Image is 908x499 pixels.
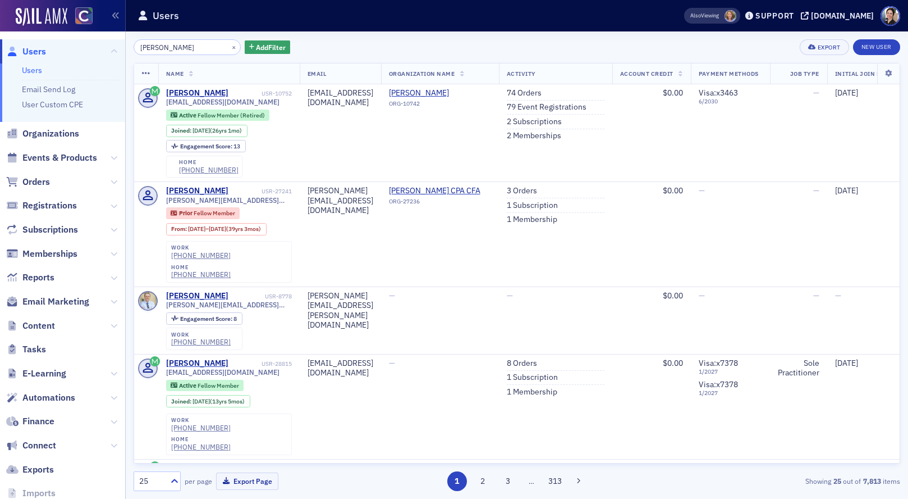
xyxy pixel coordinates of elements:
a: View Homepage [67,7,93,26]
div: [DOMAIN_NAME] [811,11,874,21]
span: Subscriptions [22,224,78,236]
span: Finance [22,415,54,428]
div: [PERSON_NAME] [166,359,228,369]
div: Joined: 1999-07-30 00:00:00 [166,125,247,137]
div: Engagement Score: 8 [166,312,242,325]
span: [DATE] [209,225,226,233]
a: [PHONE_NUMBER] [171,270,231,279]
a: E-Learning [6,368,66,380]
a: 1 Subscription [507,201,558,211]
span: Job Type [790,70,819,78]
h1: Users [153,9,179,22]
span: Initial Join Date [835,70,892,78]
a: SailAMX [16,8,67,26]
div: home [171,436,231,443]
a: [PERSON_NAME] [166,291,228,301]
a: User Custom CPE [22,99,83,110]
span: Profile [881,6,900,26]
span: — [699,291,705,301]
strong: 7,813 [861,476,883,486]
div: [PERSON_NAME] [166,88,228,98]
a: Exports [6,464,54,476]
button: 313 [545,471,565,491]
button: 3 [498,471,518,491]
span: — [813,88,819,98]
a: 2 Memberships [507,131,561,141]
span: Exports [22,464,54,476]
span: [DATE] [192,126,210,134]
div: Active: Active: Fellow Member (Retired) [166,110,270,121]
a: Orders [6,176,50,188]
div: [PHONE_NUMBER] [171,443,231,451]
a: Prior Fellow Member [171,210,235,217]
span: Joined : [171,398,192,405]
a: [PHONE_NUMBER] [171,251,231,260]
button: 1 [447,471,467,491]
a: Connect [6,439,56,452]
span: Engagement Score : [180,315,233,323]
span: — [813,185,819,196]
input: Search… [134,39,241,55]
img: SailAMX [75,7,93,25]
span: — [813,291,819,301]
div: 8 [180,316,237,322]
span: Users [22,46,46,58]
span: Email Marketing [22,296,89,308]
span: Tasks [22,343,46,356]
a: Memberships [6,248,77,260]
a: 3 Orders [507,186,537,196]
a: Email Marketing [6,296,89,308]
span: Automations [22,392,75,404]
span: Viewing [690,12,719,20]
span: Memberships [22,248,77,260]
a: Finance [6,415,54,428]
span: Fellow Member [194,209,235,217]
span: 1 / 2027 [699,368,762,375]
a: 74 Orders [507,88,542,98]
div: home [179,159,239,166]
a: Reports [6,271,54,284]
span: Organizations [22,128,79,140]
span: — [389,291,395,301]
div: Active: Active: Fellow Member [166,380,244,391]
span: Visa : x7378 [699,379,738,389]
span: Mastercard : x1963 [699,463,762,473]
span: — [813,463,819,473]
div: USR-8778 [230,293,292,300]
span: [DATE] [835,88,858,98]
div: work [171,332,231,338]
span: Connect [22,439,56,452]
a: Content [6,320,55,332]
div: [EMAIL_ADDRESS][DOMAIN_NAME] [308,88,373,108]
a: [PHONE_NUMBER] [179,166,239,174]
a: [PERSON_NAME] CPA CFA [389,186,491,196]
button: × [229,42,239,52]
span: — [699,185,705,196]
a: Active Fellow Member [171,382,239,389]
span: [DATE] [835,185,858,196]
a: [PHONE_NUMBER] [171,338,231,346]
button: Export [800,39,849,55]
span: $0.00 [663,463,683,473]
span: [EMAIL_ADDRESS][DOMAIN_NAME] [166,98,279,106]
div: – (39yrs 3mos) [188,225,261,233]
div: [PHONE_NUMBER] [171,424,231,432]
span: $0.00 [663,291,683,301]
div: [EMAIL_ADDRESS][DOMAIN_NAME] [308,359,373,378]
span: Visa : x3463 [699,88,738,98]
div: Engagement Score: 13 [166,140,246,152]
span: 1 / 2027 [699,389,762,397]
a: Users [22,65,42,75]
span: Fellow Member [198,382,239,389]
span: Content [22,320,55,332]
span: Payment Methods [699,70,759,78]
div: Support [755,11,794,21]
span: Joined : [171,127,192,134]
button: AddFilter [245,40,291,55]
span: Active [179,111,198,119]
div: Sole Practitioner [778,359,819,378]
span: [DATE] [192,397,210,405]
span: [PERSON_NAME][EMAIL_ADDRESS][PERSON_NAME][DOMAIN_NAME] [166,301,292,309]
span: Kelli Davis [724,10,736,22]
